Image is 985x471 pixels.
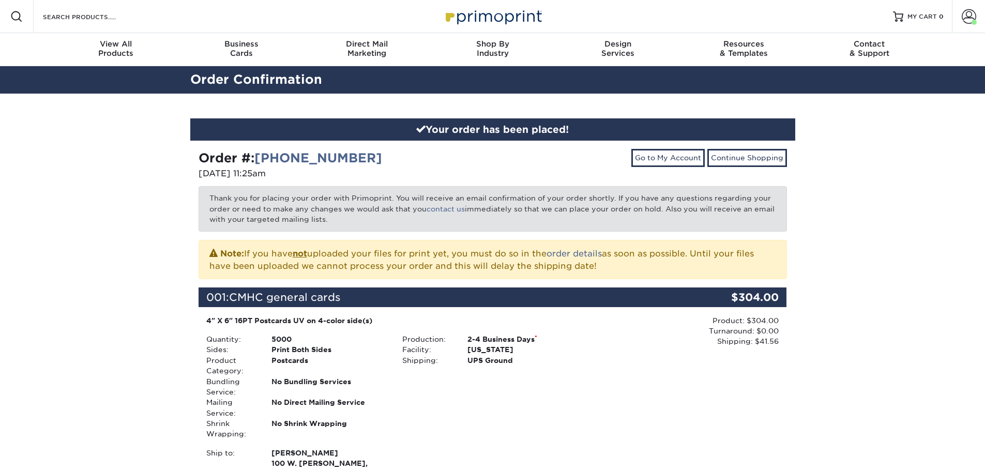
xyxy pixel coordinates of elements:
div: $304.00 [689,287,787,307]
b: not [293,249,307,259]
div: No Bundling Services [264,376,395,398]
a: order details [547,249,602,259]
div: Production: [395,334,460,344]
a: BusinessCards [178,33,304,66]
a: [PHONE_NUMBER] [254,150,382,165]
a: Direct MailMarketing [304,33,430,66]
div: Print Both Sides [264,344,395,355]
div: 001: [199,287,689,307]
p: Thank you for placing your order with Primoprint. You will receive an email confirmation of your ... [199,186,787,231]
div: Postcards [264,355,395,376]
a: Shop ByIndustry [430,33,555,66]
span: [PERSON_NAME] [271,448,387,458]
div: Bundling Service: [199,376,264,398]
a: Continue Shopping [707,149,787,166]
div: Product Category: [199,355,264,376]
span: View All [53,39,179,49]
span: MY CART [907,12,937,21]
div: Cards [178,39,304,58]
h2: Order Confirmation [183,70,803,89]
span: CMHC general cards [229,291,341,303]
a: Contact& Support [807,33,932,66]
strong: Note: [220,249,244,259]
div: Marketing [304,39,430,58]
a: Go to My Account [631,149,705,166]
div: Facility: [395,344,460,355]
input: SEARCH PRODUCTS..... [42,10,143,23]
span: 0 [939,13,944,20]
p: If you have uploaded your files for print yet, you must do so in the as soon as possible. Until y... [209,247,776,272]
div: Mailing Service: [199,397,264,418]
div: UPS Ground [460,355,590,366]
div: No Direct Mailing Service [264,397,395,418]
a: View AllProducts [53,33,179,66]
div: Products [53,39,179,58]
div: [US_STATE] [460,344,590,355]
div: Shrink Wrapping: [199,418,264,439]
span: Resources [681,39,807,49]
div: 2-4 Business Days [460,334,590,344]
div: 5000 [264,334,395,344]
div: Industry [430,39,555,58]
div: Services [555,39,681,58]
div: 4" X 6" 16PT Postcards UV on 4-color side(s) [206,315,583,326]
a: DesignServices [555,33,681,66]
a: Resources& Templates [681,33,807,66]
div: Quantity: [199,334,264,344]
span: Contact [807,39,932,49]
strong: Order #: [199,150,382,165]
a: contact us [427,205,465,213]
img: Primoprint [441,5,544,27]
div: Your order has been placed! [190,118,795,141]
div: & Templates [681,39,807,58]
p: [DATE] 11:25am [199,168,485,180]
span: Direct Mail [304,39,430,49]
span: Design [555,39,681,49]
div: Product: $304.00 Turnaround: $0.00 Shipping: $41.56 [590,315,779,347]
span: Shop By [430,39,555,49]
div: No Shrink Wrapping [264,418,395,439]
div: Sides: [199,344,264,355]
div: Shipping: [395,355,460,366]
div: & Support [807,39,932,58]
span: Business [178,39,304,49]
